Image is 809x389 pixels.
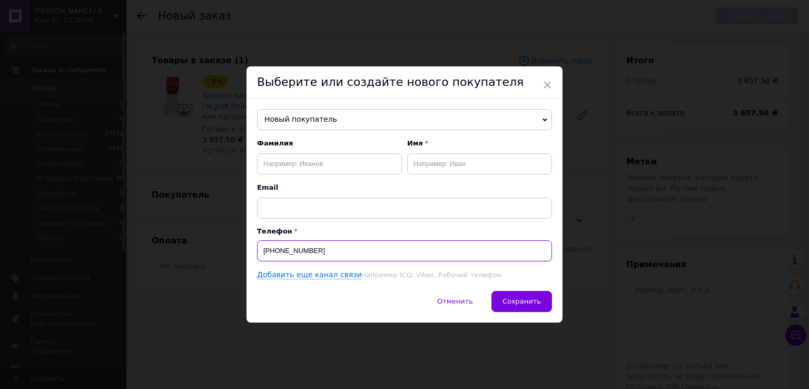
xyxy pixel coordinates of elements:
[257,109,552,130] span: Новый покупатель
[257,240,552,261] input: +38 096 0000000
[437,297,473,305] span: Отменить
[407,153,552,174] input: Например: Иван
[257,183,552,192] span: Email
[257,227,552,235] p: Телефон
[426,291,484,312] button: Отменить
[246,66,563,99] div: Выберите или создайте нового покупателя
[257,139,402,148] span: Фамилия
[257,153,402,174] input: Например: Иванов
[542,76,552,94] span: ×
[502,297,541,305] span: Сохранить
[362,271,501,279] span: например ICQ, Viber, Рабочий телефон
[407,139,552,148] span: Имя
[257,270,362,279] a: Добавить еще канал связи
[491,291,552,312] button: Сохранить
